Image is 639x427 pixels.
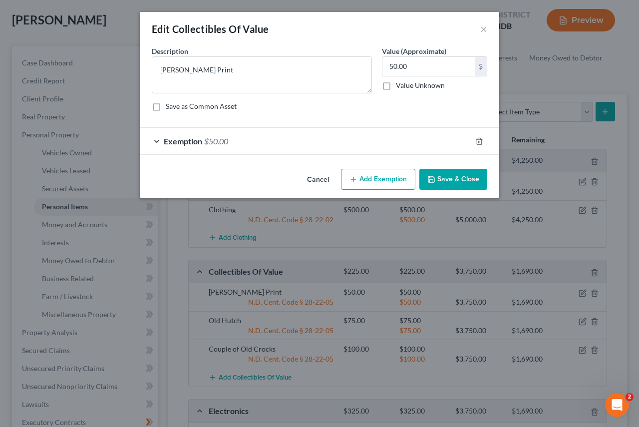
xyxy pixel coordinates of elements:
span: Exemption [164,136,202,146]
div: $ [475,57,487,76]
label: Value (Approximate) [382,46,446,56]
button: Save & Close [419,169,487,190]
button: Cancel [299,170,337,190]
span: Description [152,47,188,55]
button: × [480,23,487,35]
input: 0.00 [382,57,475,76]
iframe: Intercom live chat [605,393,629,417]
span: $50.00 [204,136,228,146]
label: Save as Common Asset [166,101,237,111]
div: Edit Collectibles Of Value [152,22,269,36]
button: Add Exemption [341,169,415,190]
label: Value Unknown [396,80,445,90]
span: 2 [626,393,634,401]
